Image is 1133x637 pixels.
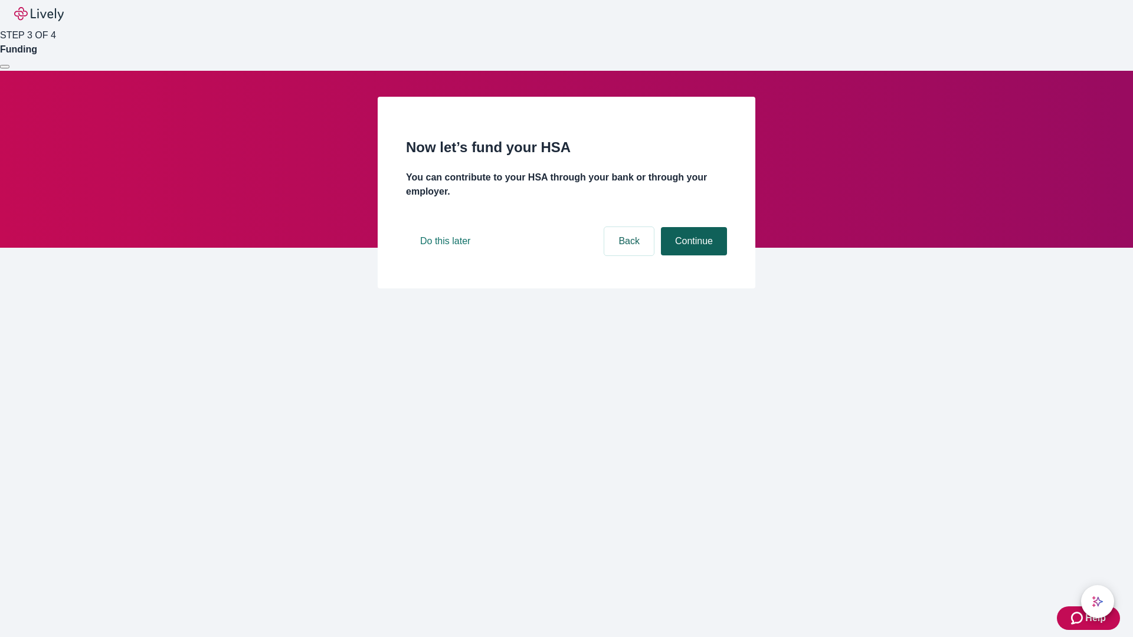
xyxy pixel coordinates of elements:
button: Continue [661,227,727,255]
h2: Now let’s fund your HSA [406,137,727,158]
button: Do this later [406,227,484,255]
button: Zendesk support iconHelp [1057,606,1120,630]
svg: Lively AI Assistant [1092,596,1103,608]
button: chat [1081,585,1114,618]
span: Help [1085,611,1106,625]
button: Back [604,227,654,255]
img: Lively [14,7,64,21]
h4: You can contribute to your HSA through your bank or through your employer. [406,170,727,199]
svg: Zendesk support icon [1071,611,1085,625]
